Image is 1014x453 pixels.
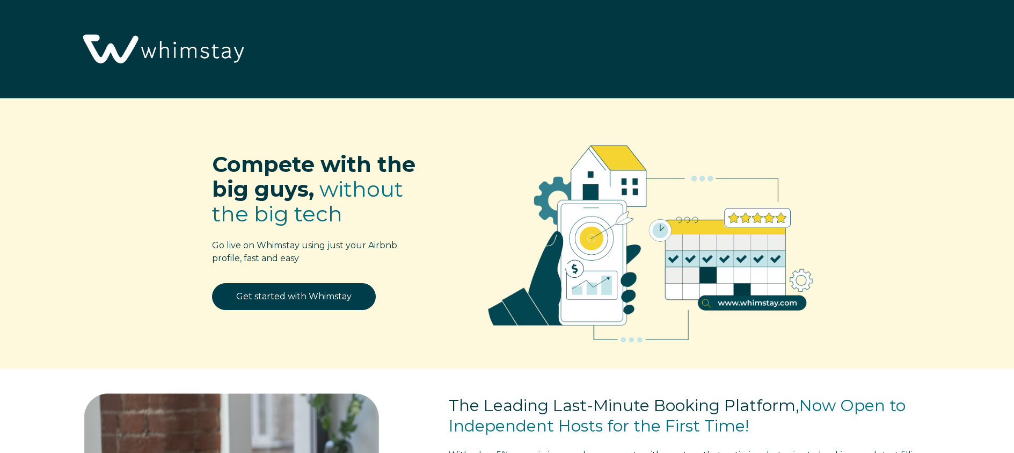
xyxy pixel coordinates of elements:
[212,283,376,310] a: Get started with Whimstay
[75,5,249,95] img: Whimstay Logo-02 1
[212,176,403,227] span: without the big tech
[462,114,840,363] img: RBO Ilustrations-02
[449,396,799,415] span: The Leading Last-Minute Booking Platform,
[212,151,415,202] span: Compete with the big guys,
[212,240,397,263] span: Go live on Whimstay using just your Airbnb profile, fast and easy
[449,396,906,436] span: Now Open to Independent Hosts for the First Time!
